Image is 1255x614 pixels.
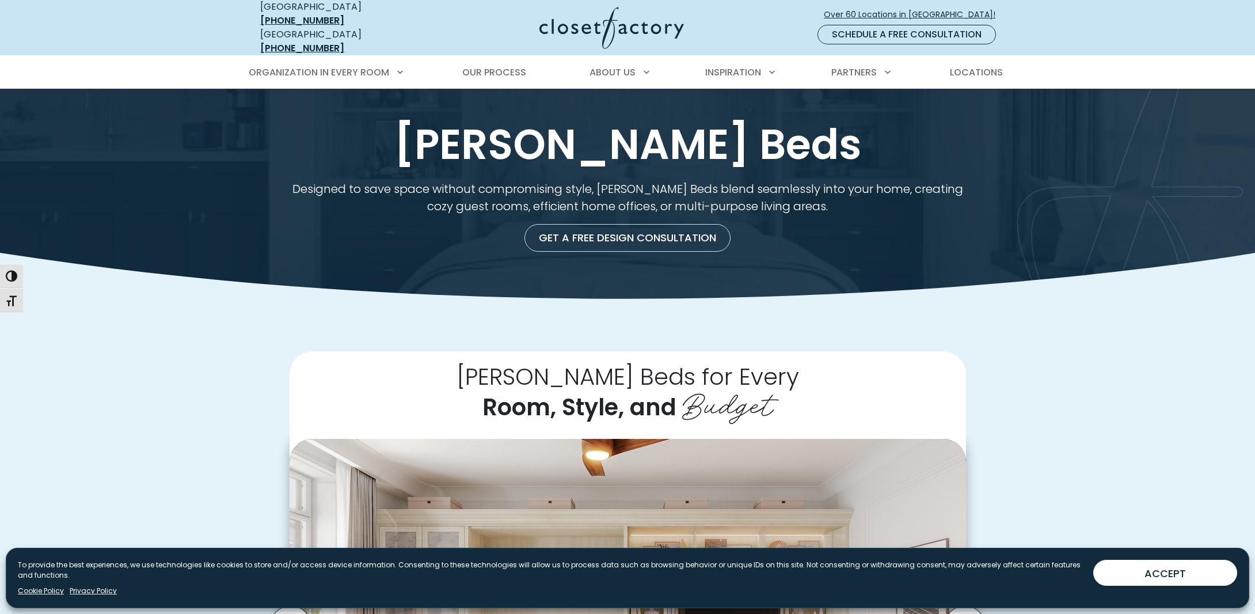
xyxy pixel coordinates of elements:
span: About Us [590,66,636,79]
div: [GEOGRAPHIC_DATA] [260,28,427,55]
span: Room, Style, and [482,391,676,423]
a: [PHONE_NUMBER] [260,14,344,27]
span: Inspiration [705,66,761,79]
nav: Primary Menu [241,56,1014,89]
a: [PHONE_NUMBER] [260,41,344,55]
span: Locations [950,66,1003,79]
p: To provide the best experiences, we use technologies like cookies to store and/or access device i... [18,560,1084,581]
a: Cookie Policy [18,586,64,596]
a: Get a Free Design Consultation [524,224,731,252]
a: Schedule a Free Consultation [817,25,996,44]
img: Closet Factory Logo [539,7,684,49]
a: Over 60 Locations in [GEOGRAPHIC_DATA]! [823,5,1005,25]
span: [PERSON_NAME] Beds for Every [457,361,799,393]
span: Over 60 Locations in [GEOGRAPHIC_DATA]! [824,9,1005,21]
p: Designed to save space without compromising style, [PERSON_NAME] Beds blend seamlessly into your ... [290,180,966,215]
button: ACCEPT [1093,560,1237,586]
span: Organization in Every Room [249,66,389,79]
span: Partners [831,66,877,79]
a: Privacy Policy [70,586,117,596]
span: Our Process [462,66,526,79]
span: Budget [682,379,773,425]
h1: [PERSON_NAME] Beds [258,123,997,166]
